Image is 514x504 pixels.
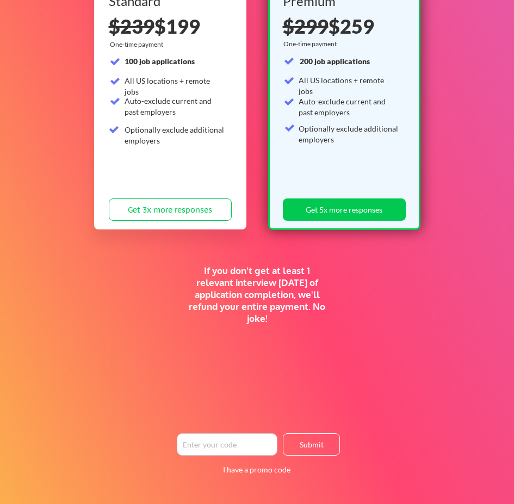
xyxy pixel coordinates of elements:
[300,57,370,66] strong: 200 job applications
[125,96,225,117] div: Auto-exclude current and past employers
[125,125,225,146] div: Optionally exclude additional employers
[109,16,232,36] div: $199
[109,14,154,38] s: $239
[125,76,225,97] div: All US locations + remote jobs
[283,40,340,48] div: One-time payment
[299,75,399,96] div: All US locations + remote jobs
[283,433,340,456] button: Submit
[283,198,406,221] button: Get 5x more responses
[125,57,195,66] strong: 100 job applications
[110,40,166,49] div: One-time payment
[189,265,325,325] div: If you don't get at least 1 relevant interview [DATE] of application completion, we'll refund you...
[283,14,329,38] s: $299
[283,16,402,36] div: $259
[299,123,399,145] div: Optionally exclude additional employers
[177,433,277,456] input: Enter your code
[217,463,297,476] button: I have a promo code
[299,96,399,117] div: Auto-exclude current and past employers
[109,198,232,221] button: Get 3x more responses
